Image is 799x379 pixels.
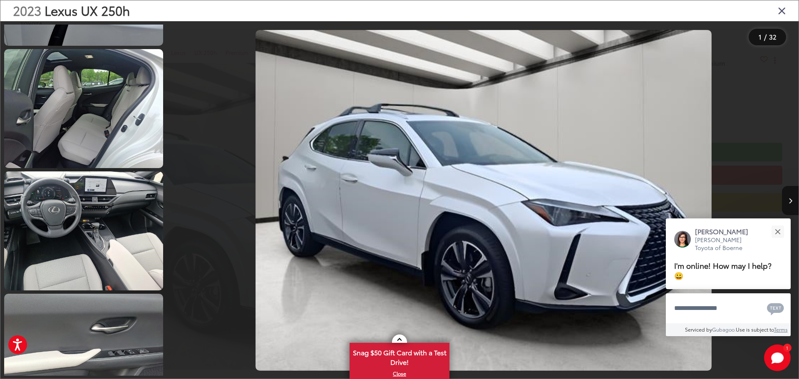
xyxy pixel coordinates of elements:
[2,48,164,169] img: 2023 Lexus UX 250h Premium
[674,260,772,281] span: I'm online! How may I help? 😀
[685,326,712,333] span: Serviced by
[45,1,130,19] span: Lexus UX 250h
[769,223,787,240] button: Close
[782,186,799,215] button: Next image
[256,30,711,371] img: 2023 Lexus UX 250h Premium
[759,32,762,41] span: 1
[350,344,449,369] span: Snag $50 Gift Card with a Test Drive!
[666,293,791,323] textarea: Type your message
[736,326,774,333] span: Use is subject to
[786,346,788,349] span: 1
[2,170,164,292] img: 2023 Lexus UX 250h Premium
[666,218,791,336] div: Close[PERSON_NAME][PERSON_NAME] Toyota of BoerneI'm online! How may I help? 😀Type your messageCha...
[769,32,777,41] span: 32
[13,1,41,19] span: 2023
[764,344,791,371] button: Toggle Chat Window
[767,302,784,315] svg: Text
[695,227,757,236] p: [PERSON_NAME]
[695,236,757,252] p: [PERSON_NAME] Toyota of Boerne
[712,326,736,333] a: Gubagoo.
[778,5,786,16] i: Close gallery
[764,344,791,371] svg: Start Chat
[764,299,787,317] button: Chat with SMS
[774,326,788,333] a: Terms
[763,34,767,40] span: /
[169,30,799,371] div: 2023 Lexus UX 250h Premium 0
